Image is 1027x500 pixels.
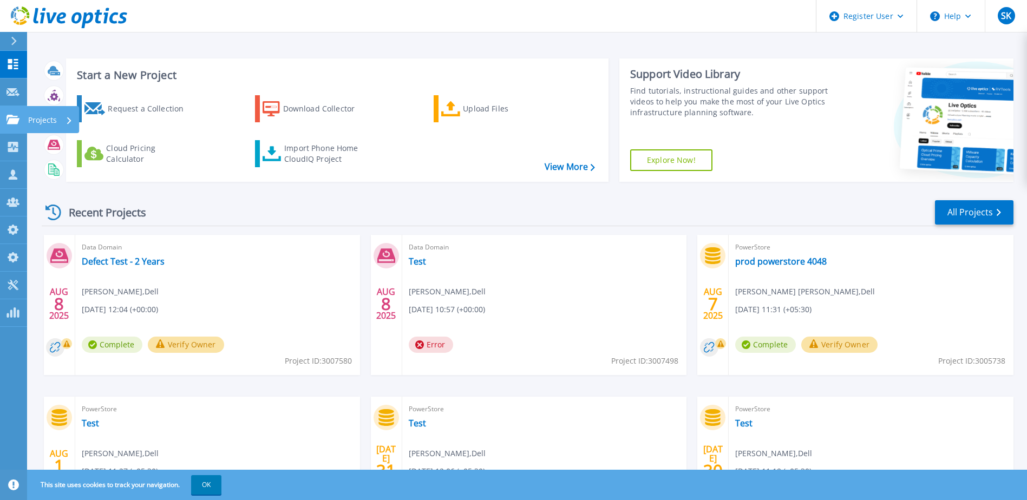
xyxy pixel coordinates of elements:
[106,143,193,165] div: Cloud Pricing Calculator
[409,403,681,415] span: PowerStore
[191,475,221,495] button: OK
[409,241,681,253] span: Data Domain
[630,85,831,118] div: Find tutorials, instructional guides and other support videos to help you make the most of your L...
[735,465,812,477] span: [DATE] 11:19 (+05:30)
[82,448,159,459] span: [PERSON_NAME] , Dell
[735,241,1007,253] span: PowerStore
[285,355,352,367] span: Project ID: 3007580
[938,355,1005,367] span: Project ID: 3005738
[108,98,194,120] div: Request a Collection
[255,95,376,122] a: Download Collector
[82,241,354,253] span: Data Domain
[735,448,812,459] span: [PERSON_NAME] , Dell
[77,140,198,167] a: Cloud Pricing Calculator
[703,466,723,475] span: 30
[409,337,453,353] span: Error
[611,355,678,367] span: Project ID: 3007498
[42,199,161,226] div: Recent Projects
[409,256,426,267] a: Test
[28,106,57,134] p: Projects
[284,143,369,165] div: Import Phone Home CloudIQ Project
[630,149,712,171] a: Explore Now!
[376,284,396,324] div: AUG 2025
[1001,11,1011,20] span: SK
[630,67,831,81] div: Support Video Library
[735,337,796,353] span: Complete
[54,461,64,470] span: 1
[409,465,485,477] span: [DATE] 12:06 (+05:30)
[77,69,594,81] h3: Start a New Project
[376,466,396,475] span: 31
[708,299,718,308] span: 7
[49,446,69,485] div: AUG 2025
[82,418,99,429] a: Test
[283,98,370,120] div: Download Collector
[545,162,595,172] a: View More
[381,299,391,308] span: 8
[935,200,1013,225] a: All Projects
[409,286,486,298] span: [PERSON_NAME] , Dell
[82,403,354,415] span: PowerStore
[801,337,878,353] button: Verify Owner
[82,337,142,353] span: Complete
[735,286,875,298] span: [PERSON_NAME] [PERSON_NAME] , Dell
[54,299,64,308] span: 8
[735,418,753,429] a: Test
[409,304,485,315] span: [DATE] 10:57 (+00:00)
[49,284,69,324] div: AUG 2025
[82,465,158,477] span: [DATE] 11:27 (+05:30)
[148,337,224,353] button: Verify Owner
[434,95,554,122] a: Upload Files
[82,286,159,298] span: [PERSON_NAME] , Dell
[703,446,723,485] div: [DATE] 2025
[735,403,1007,415] span: PowerStore
[82,256,165,267] a: Defect Test - 2 Years
[463,98,550,120] div: Upload Files
[703,284,723,324] div: AUG 2025
[77,95,198,122] a: Request a Collection
[409,418,426,429] a: Test
[735,304,812,315] span: [DATE] 11:31 (+05:30)
[409,448,486,459] span: [PERSON_NAME] , Dell
[82,304,158,315] span: [DATE] 12:04 (+00:00)
[30,475,221,495] span: This site uses cookies to track your navigation.
[735,256,827,267] a: prod powerstore 4048
[376,446,396,485] div: [DATE] 2025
